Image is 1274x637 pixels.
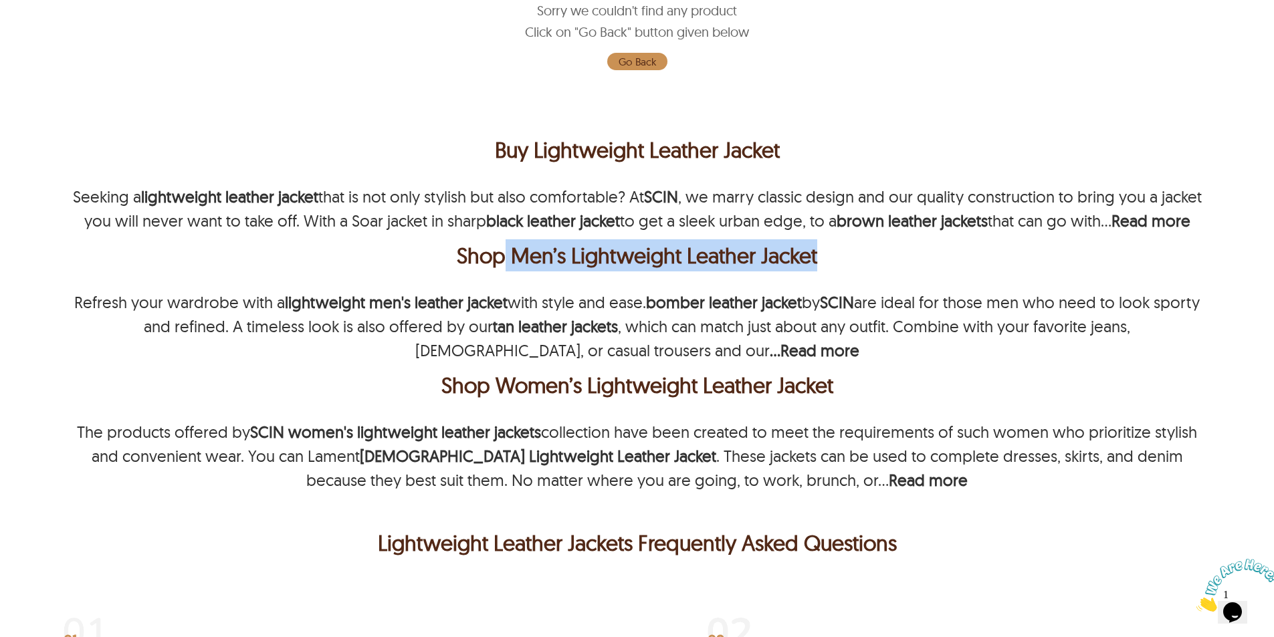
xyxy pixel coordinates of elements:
[780,340,859,360] b: Read more
[67,527,1207,559] p: Lightweight Leather Jackets Frequently Asked Questions
[67,239,1207,271] div: Shop Men’s Lightweight Leather Jacket
[5,5,11,17] span: 1
[288,422,541,442] strong: women's lightweight leather jackets
[525,21,749,43] span: Click on "Go Back" button given below
[141,186,318,207] strong: lightweight leather jacket
[360,446,716,466] strong: [DEMOGRAPHIC_DATA] Lightweight Leather Jacket
[77,422,1197,490] p: The products offered by collection have been created to meet the requirements of such women who p...
[64,527,1210,559] h2: Lightweight Leather Jackets Frequently Asked Questions
[644,186,678,207] a: SCIN
[64,369,1210,401] h2: Shop Women&rsquo;s Lightweight Leather Jacket
[74,292,1200,360] p: Refresh your wardrobe with a with style and ease. by are ideal for those men who need to look spo...
[486,211,620,231] a: black leather jacket
[73,186,1202,231] p: Seeking a that is not only stylish but also comfortable? At , we marry classic design and our qua...
[5,5,88,58] img: Chat attention grabber
[770,340,780,360] strong: ...
[285,292,508,312] strong: lightweight men's leather jacket
[837,211,988,231] a: brown leather jackets
[1111,211,1190,231] b: Read more
[646,292,802,312] a: bomber leather jacket
[607,53,667,70] a: Go Back
[64,134,1210,166] h1: Buy Lightweight Leather Jacket
[67,369,1207,401] div: Shop Women’s Lightweight Leather Jacket
[820,292,854,312] a: SCIN
[493,316,618,336] a: tan leather jackets
[1191,553,1274,617] iframe: chat widget
[889,470,968,490] b: Read more
[64,239,1210,271] h2: Shop Men&rsquo;s Lightweight Leather Jacket
[250,422,284,442] a: SCIN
